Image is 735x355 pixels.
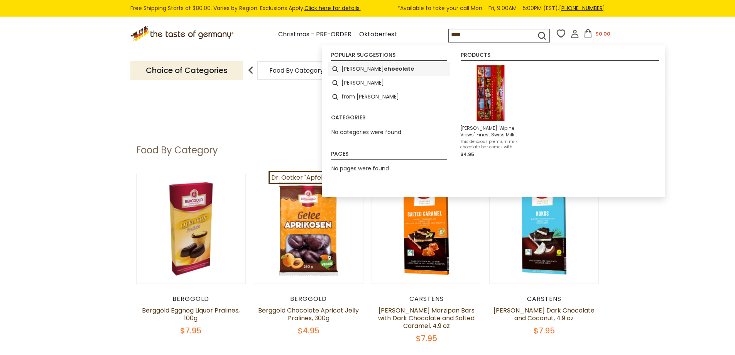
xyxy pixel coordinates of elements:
[130,61,243,80] p: Choice of Categories
[137,174,246,284] img: Berggold Eggnog Liquor Pralines, 100g
[490,174,599,284] img: Carstens Luebecker Dark Chocolate and Coconut, 4.9 oz
[243,63,259,78] img: previous arrow
[534,325,555,336] span: $7.95
[298,325,319,336] span: $4.95
[359,29,397,40] a: Oktoberfest
[384,65,414,73] b: chocolate
[460,65,521,158] a: [PERSON_NAME] "Alpine Views" Finest Swiss Milk Chocolate Bar, 3.5 ozThis delicious premium milk c...
[460,139,521,150] span: This delicious premium milk chocolate bar comes with delightful photos of the [GEOGRAPHIC_DATA] a...
[457,62,524,161] li: Munz "Alpine Views" Finest Swiss Milk Chocolate Bar, 3.5 oz
[331,52,447,61] li: Popular suggestions
[328,62,450,76] li: munz chocolate
[331,128,401,136] span: No categories were found
[331,165,389,172] span: No pages were found
[559,4,605,12] a: [PHONE_NUMBER]
[378,306,475,330] a: [PERSON_NAME] Marzipan Bars with Dark Chocolate and Salted Caramel, 4.9 oz
[258,306,359,323] a: Berggold Chocolate Apricot Jelly Pralines, 300g
[269,68,324,73] a: Food By Category
[278,29,351,40] a: Christmas - PRE-ORDER
[136,144,218,156] h1: Food By Category
[328,90,450,104] li: from munz
[328,76,450,90] li: munz
[460,151,474,158] span: $4.95
[254,174,363,284] img: Berggold Chocolate Apricot Jelly Pralines, 300g
[322,45,665,197] div: Instant Search Results
[304,4,361,12] a: Click here for details.
[489,295,599,303] div: Carstens
[372,295,482,303] div: Carstens
[397,4,605,13] span: *Available to take your call Mon - Fri, 9:00AM - 5:00PM (EST).
[331,115,447,123] li: Categories
[581,29,613,41] button: $0.00
[331,151,447,160] li: Pages
[460,125,521,138] span: [PERSON_NAME] "Alpine Views" Finest Swiss Milk Chocolate Bar, 3.5 oz
[142,306,240,323] a: Berggold Eggnog Liquor Pralines, 100g
[461,52,659,61] li: Products
[269,171,467,184] a: Dr. Oetker "Apfel-Puefferchen" Apple Popover Dessert Mix 152g
[130,4,605,13] div: Free Shipping Starts at $80.00. Varies by Region. Exclusions Apply.
[136,295,246,303] div: Berggold
[416,333,437,344] span: $7.95
[493,306,595,323] a: [PERSON_NAME] Dark Chocolate and Coconut, 4.9 oz
[254,295,364,303] div: Berggold
[595,30,610,37] span: $0.00
[372,174,481,284] img: Carstens Luebecker Marzipan Bars with Dark Chocolate and Salted Caramel, 4.9 oz
[180,325,201,336] span: $7.95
